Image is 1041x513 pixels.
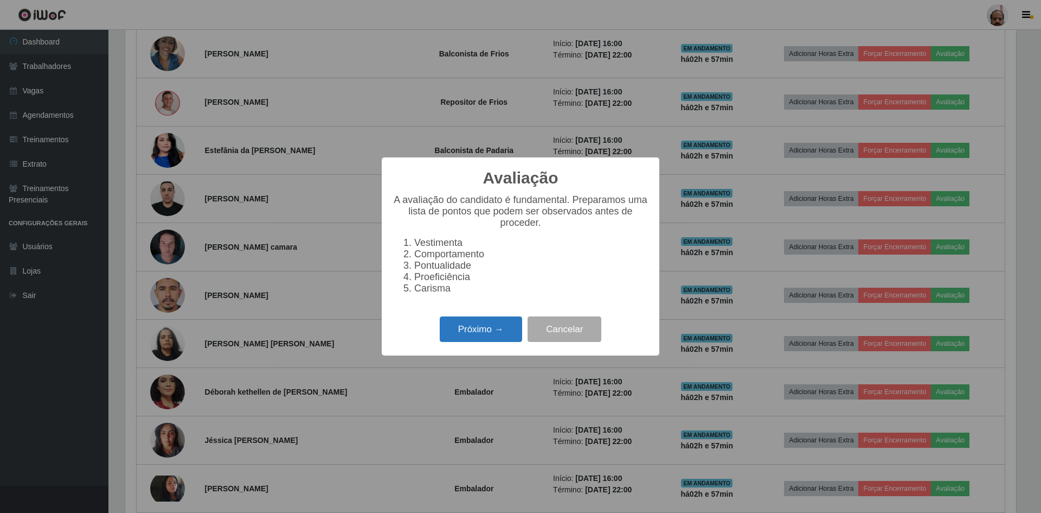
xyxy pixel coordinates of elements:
li: Proeficiência [414,271,648,283]
button: Cancelar [528,316,601,342]
button: Próximo → [440,316,522,342]
li: Carisma [414,283,648,294]
li: Vestimenta [414,237,648,249]
li: Comportamento [414,249,648,260]
li: Pontualidade [414,260,648,271]
p: A avaliação do candidato é fundamental. Preparamos uma lista de pontos que podem ser observados a... [393,194,648,229]
h2: Avaliação [483,168,558,188]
